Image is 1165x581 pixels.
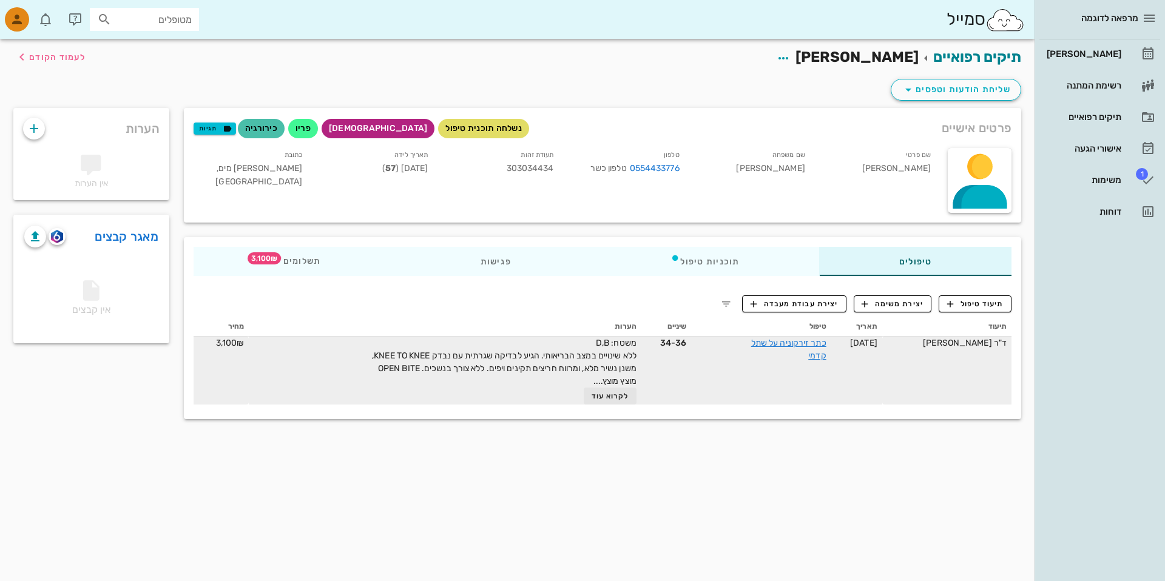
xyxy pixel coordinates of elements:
span: 303034434 [507,163,554,173]
span: שליחת הודעות וטפסים [901,82,1011,97]
span: מרפאה לדוגמה [1081,13,1138,24]
button: לקרוא עוד [584,388,637,405]
th: תיעוד [882,317,1011,337]
a: מאגר קבצים [95,227,158,246]
span: משטח: D,B [596,338,637,348]
a: תיקים רפואיים [933,49,1021,65]
div: טלפון כשר [573,162,679,175]
span: , [217,163,218,173]
div: משימות [1044,175,1121,185]
div: [PERSON_NAME] [1044,49,1121,59]
span: 34-36 [646,337,687,349]
span: [PERSON_NAME] [795,49,919,65]
span: יצירת משימה [862,298,924,309]
img: romexis logo [51,230,62,243]
img: SmileCloud logo [985,8,1025,32]
small: כתובת [285,151,303,159]
div: תוכניות טיפול [591,247,819,276]
span: לעמוד הקודם [29,52,86,62]
span: יצירת עבודת מעבדה [751,298,838,309]
div: אישורי הגעה [1044,144,1121,153]
div: טיפולים [819,247,1011,276]
div: [PERSON_NAME] [815,146,940,196]
div: ד"ר [PERSON_NAME] [887,337,1007,349]
a: תיקים רפואיים [1039,102,1160,132]
span: תיעוד טיפול [947,298,1004,309]
div: הערות [13,108,169,143]
th: טיפול [691,317,831,337]
small: טלפון [664,151,680,159]
div: דוחות [1044,207,1121,217]
a: רשימת המתנה [1039,71,1160,100]
button: תיעוד טיפול [939,295,1011,312]
div: תיקים רפואיים [1044,112,1121,122]
button: תגיות [194,123,236,135]
a: כתר זירקוניה על שתל קדמי [751,338,826,361]
span: תגיות [199,123,231,134]
a: דוחות [1039,197,1160,226]
a: תגמשימות [1039,166,1160,195]
span: פריו [295,119,311,138]
small: תעודת זהות [521,151,553,159]
span: [PERSON_NAME] מים [217,163,302,173]
span: נשלחה תוכנית טיפול [445,119,522,138]
span: אין הערות [75,178,108,189]
span: לקרוא עוד [592,392,629,400]
small: שם פרטי [906,151,931,159]
div: [PERSON_NAME] [689,146,815,196]
a: 0554433776 [630,162,680,175]
span: פרטים אישיים [942,118,1011,138]
span: כירורגיה [245,119,277,138]
div: סמייל [947,7,1025,33]
th: שיניים [641,317,692,337]
span: אין קבצים [72,284,110,315]
span: תג [247,252,280,264]
a: [PERSON_NAME] [1039,39,1160,69]
span: תג [1136,168,1148,180]
span: [GEOGRAPHIC_DATA] [215,176,302,187]
small: שם משפחה [772,151,805,159]
a: אישורי הגעה [1039,134,1160,163]
button: יצירת עבודת מעבדה [742,295,846,312]
span: [DATE] ( ) [382,163,428,173]
span: [DEMOGRAPHIC_DATA] [329,119,428,138]
span: תשלומים [273,257,320,266]
th: מחיר [194,317,249,337]
span: ללא שינויים במצב הבריאותי. הגיע לבדיקה שגרתית עם נבדק KNEE TO KNEE, משנן נשיר מלא, ומרווח חריצים ... [372,351,637,386]
span: 3,100₪ [216,338,245,348]
span: [DATE] [850,338,877,348]
button: לעמוד הקודם [15,46,86,68]
button: שליחת הודעות וטפסים [891,79,1021,101]
th: הערות [249,317,641,337]
div: פגישות [400,247,591,276]
span: תג [36,10,43,17]
small: תאריך לידה [394,151,428,159]
button: יצירת משימה [854,295,932,312]
th: תאריך [831,317,882,337]
div: רשימת המתנה [1044,81,1121,90]
strong: 57 [385,163,396,173]
button: romexis logo [49,228,66,245]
